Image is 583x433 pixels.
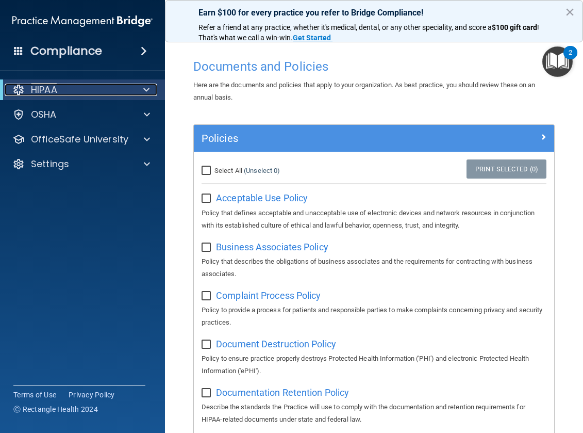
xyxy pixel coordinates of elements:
[193,60,555,73] h4: Documents and Policies
[542,46,573,77] button: Open Resource Center, 2 new notifications
[202,255,546,280] p: Policy that describes the obligations of business associates and the requirements for contracting...
[202,207,546,232] p: Policy that defines acceptable and unacceptable use of electronic devices and network resources i...
[202,304,546,329] p: Policy to provide a process for patients and responsible parties to make complaints concerning pr...
[12,84,149,96] a: HIPAA
[216,339,336,349] span: Document Destruction Policy
[216,290,321,301] span: Complaint Process Policy
[293,34,331,42] strong: Get Started
[244,167,280,174] a: (Unselect 0)
[202,133,456,144] h5: Policies
[30,44,102,58] h4: Compliance
[69,390,115,400] a: Privacy Policy
[13,404,98,414] span: Ⓒ Rectangle Health 2024
[31,108,57,121] p: OSHA
[569,53,572,66] div: 2
[202,401,546,426] p: Describe the standards the Practice will use to comply with the documentation and retention requi...
[216,193,308,203] span: Acceptable Use Policy
[198,23,541,42] span: ! That's what we call a win-win.
[12,133,150,146] a: OfficeSafe University
[216,242,328,252] span: Business Associates Policy
[202,167,213,175] input: Select All (Unselect 0)
[202,352,546,377] p: Policy to ensure practice properly destroys Protected Health Information ('PHI') and electronic P...
[214,167,242,174] span: Select All
[193,81,536,101] span: Here are the documents and policies that apply to your organization. As best practice, you should...
[12,11,153,31] img: PMB logo
[565,4,575,20] button: Close
[12,158,150,170] a: Settings
[492,23,537,31] strong: $100 gift card
[198,23,492,31] span: Refer a friend at any practice, whether it's medical, dental, or any other speciality, and score a
[31,84,57,96] p: HIPAA
[31,133,128,146] p: OfficeSafe University
[293,34,332,42] a: Get Started
[216,387,349,398] span: Documentation Retention Policy
[12,108,150,121] a: OSHA
[202,130,546,147] a: Policies
[198,8,549,18] p: Earn $100 for every practice you refer to Bridge Compliance!
[13,390,56,400] a: Terms of Use
[467,159,546,179] a: Print Selected (0)
[31,158,69,170] p: Settings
